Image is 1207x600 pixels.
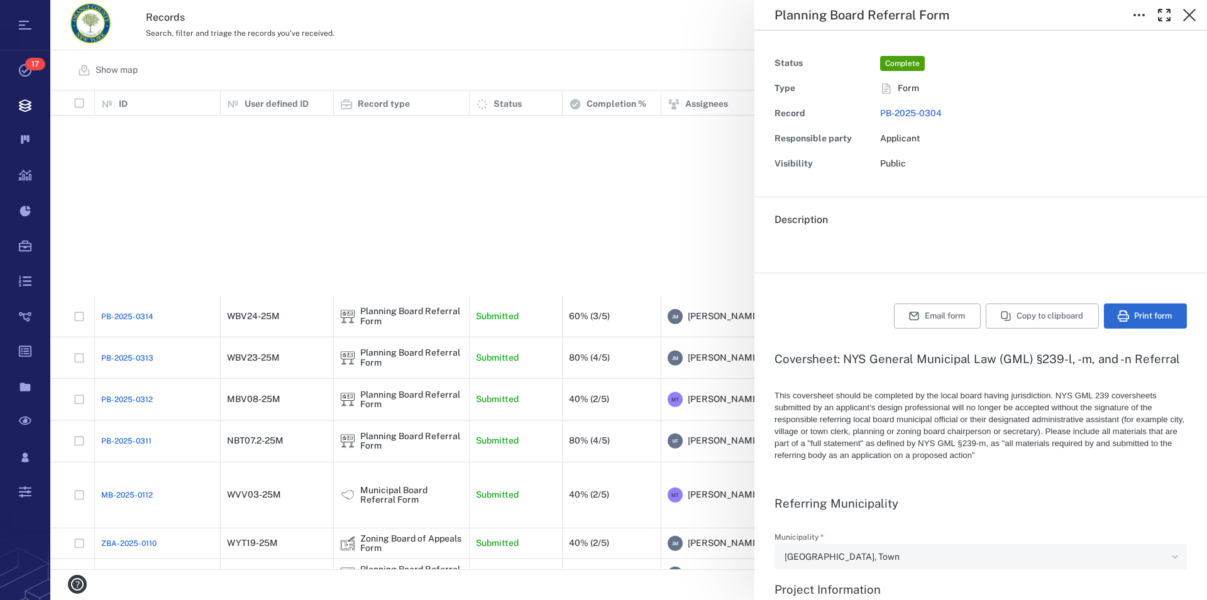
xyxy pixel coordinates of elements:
[894,303,981,329] button: Email form
[880,158,906,168] span: Public
[774,533,1187,544] label: Municipality
[774,351,1187,366] h3: Coversheet: NYS General Municipal Law (GML) §239-l, -m, and -n Referral
[774,155,875,173] div: Visibility
[774,130,875,148] div: Responsible party
[1177,3,1202,28] button: Close
[25,58,45,70] span: 17
[898,82,919,95] span: Form
[774,105,875,123] div: Record
[774,544,1187,569] div: Municipality
[774,239,777,251] span: .
[774,80,875,97] div: Type
[1152,3,1177,28] button: Toggle Fullscreen
[774,8,949,23] h5: Planning Board Referral Form
[1127,3,1152,28] button: Toggle to Edit Boxes
[774,582,1187,597] h3: Project Information
[880,133,920,143] span: Applicant
[785,550,1167,564] div: [GEOGRAPHIC_DATA], Town
[774,496,1187,511] h3: Referring Municipality
[774,55,875,72] div: Status
[774,212,1187,227] h6: Description
[774,391,1184,460] span: This coversheet should be completed by the local board having jurisdiction. NYS GML 239 covershee...
[1104,303,1187,329] button: Print form
[986,303,1099,329] button: Copy to clipboard
[880,108,942,118] a: PB-2025-0304
[883,58,922,69] span: Complete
